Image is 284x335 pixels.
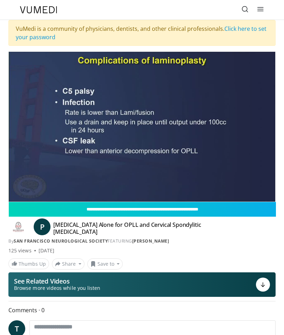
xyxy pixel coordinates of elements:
[52,258,84,270] button: Share
[8,20,276,46] div: VuMedi is a community of physicians, dentists, and other clinical professionals.
[14,238,108,244] a: San Francisco Neurological Society
[34,218,50,235] a: P
[20,6,57,13] img: VuMedi Logo
[87,258,123,270] button: Save to
[14,285,100,292] span: Browse more videos while you listen
[8,238,276,244] div: By FEATURING
[39,247,54,254] div: [DATE]
[8,221,28,232] img: San Francisco Neurological Society
[8,247,32,254] span: 125 views
[53,221,243,235] h4: [MEDICAL_DATA] Alone for OPLL and Cervical Spondylitic [MEDICAL_DATA]
[8,306,276,315] span: Comments 0
[9,52,275,202] video-js: Video Player
[132,238,169,244] a: [PERSON_NAME]
[8,272,276,297] button: See Related Videos Browse more videos while you listen
[14,278,100,285] p: See Related Videos
[8,258,49,269] a: Thumbs Up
